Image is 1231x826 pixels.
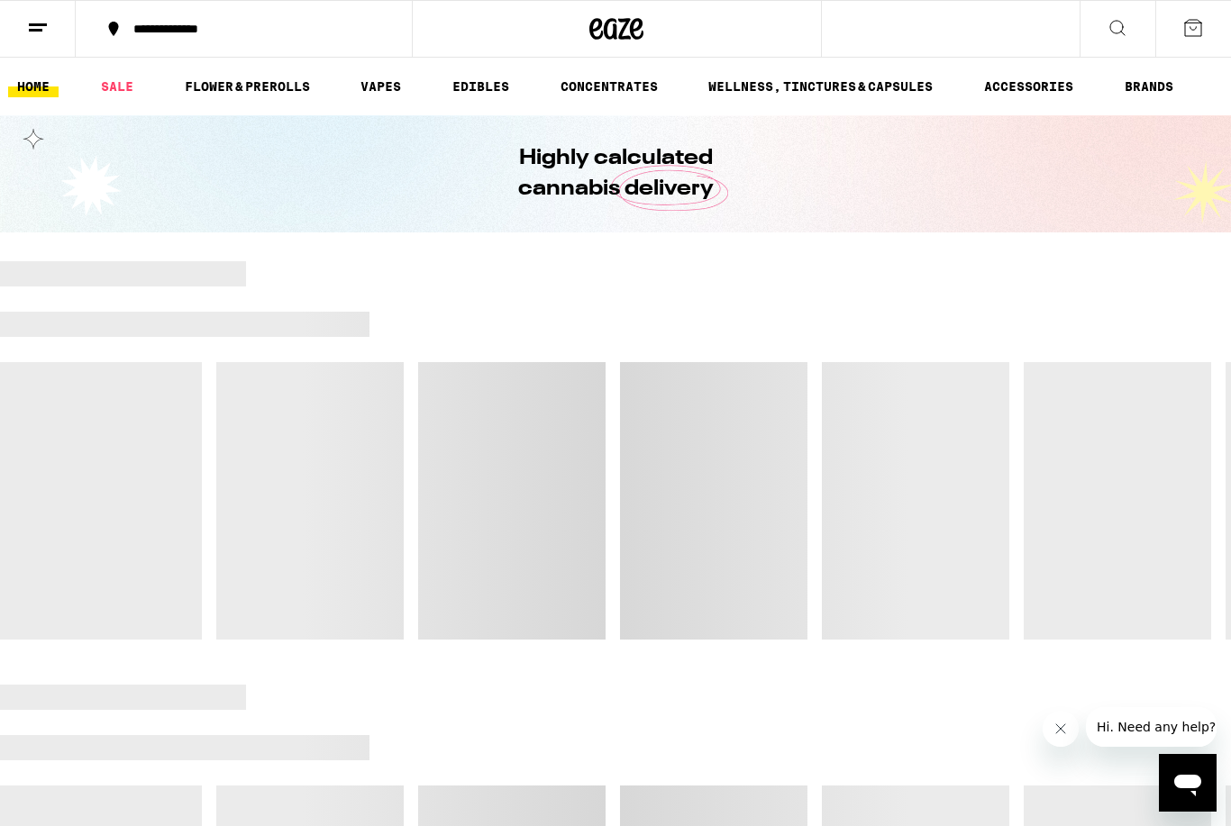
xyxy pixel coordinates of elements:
a: VAPES [351,76,410,97]
a: HOME [8,76,59,97]
a: SALE [92,76,142,97]
h1: Highly calculated cannabis delivery [467,143,764,204]
a: ACCESSORIES [975,76,1082,97]
a: WELLNESS, TINCTURES & CAPSULES [699,76,942,97]
a: CONCENTRATES [552,76,667,97]
a: BRANDS [1116,76,1182,97]
iframe: Close message [1043,711,1079,747]
a: EDIBLES [443,76,518,97]
a: FLOWER & PREROLLS [176,76,319,97]
iframe: Message from company [1086,707,1217,747]
iframe: Button to launch messaging window [1159,754,1217,812]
